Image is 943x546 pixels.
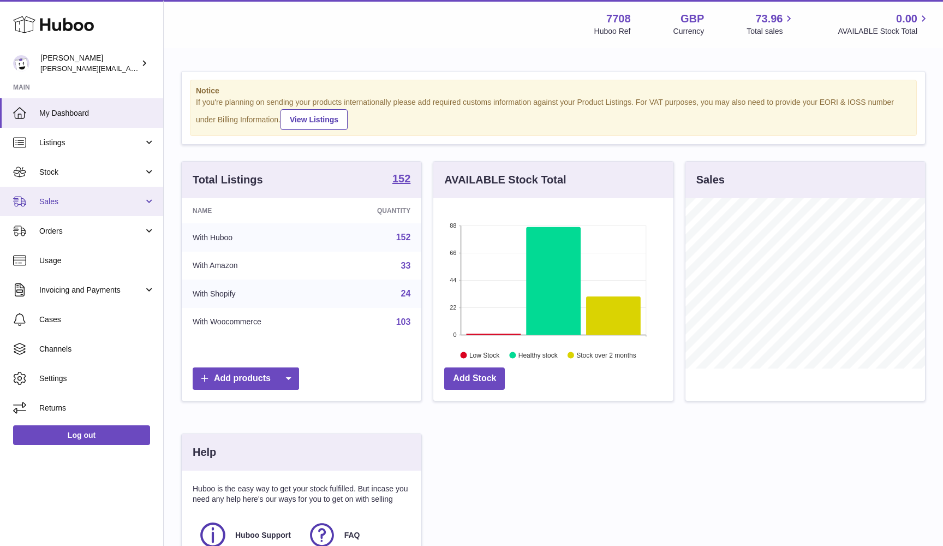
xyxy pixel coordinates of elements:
td: With Amazon [182,252,331,280]
text: 0 [453,331,457,338]
span: 0.00 [896,11,917,26]
text: 44 [450,277,457,283]
a: 24 [401,289,411,298]
div: [PERSON_NAME] [40,53,139,74]
span: Sales [39,197,144,207]
td: With Huboo [182,223,331,252]
p: Huboo is the easy way to get your stock fulfilled. But incase you need any help here's our ways f... [193,484,410,505]
td: With Shopify [182,280,331,308]
span: Huboo Support [235,530,291,541]
text: Healthy stock [518,351,558,359]
a: Log out [13,425,150,445]
span: [PERSON_NAME][EMAIL_ADDRESS][DOMAIN_NAME] [40,64,219,73]
span: Usage [39,256,155,266]
h3: Total Listings [193,173,263,187]
a: 152 [392,173,410,186]
span: Settings [39,373,155,384]
span: Stock [39,167,144,177]
strong: GBP [681,11,704,26]
span: Cases [39,314,155,325]
strong: Notice [196,86,911,96]
text: Stock over 2 months [577,351,636,359]
a: 152 [396,233,411,242]
img: victor@erbology.co [13,55,29,72]
a: 0.00 AVAILABLE Stock Total [838,11,930,37]
text: Low Stock [469,351,500,359]
text: 66 [450,250,457,256]
span: Returns [39,403,155,413]
h3: AVAILABLE Stock Total [444,173,566,187]
span: Channels [39,344,155,354]
a: 103 [396,317,411,327]
span: Orders [39,226,144,236]
span: AVAILABLE Stock Total [838,26,930,37]
span: FAQ [344,530,360,541]
a: 33 [401,261,411,270]
span: My Dashboard [39,108,155,118]
td: With Woocommerce [182,308,331,336]
strong: 152 [392,173,410,184]
h3: Sales [696,173,725,187]
a: 73.96 Total sales [747,11,795,37]
th: Quantity [331,198,422,223]
div: Huboo Ref [594,26,631,37]
h3: Help [193,445,216,460]
text: 22 [450,304,457,311]
div: If you're planning on sending your products internationally please add required customs informati... [196,97,911,130]
th: Name [182,198,331,223]
span: Listings [39,138,144,148]
span: 73.96 [755,11,783,26]
text: 88 [450,222,457,229]
a: View Listings [280,109,348,130]
a: Add products [193,367,299,390]
strong: 7708 [606,11,631,26]
span: Invoicing and Payments [39,285,144,295]
span: Total sales [747,26,795,37]
a: Add Stock [444,367,505,390]
div: Currency [673,26,705,37]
